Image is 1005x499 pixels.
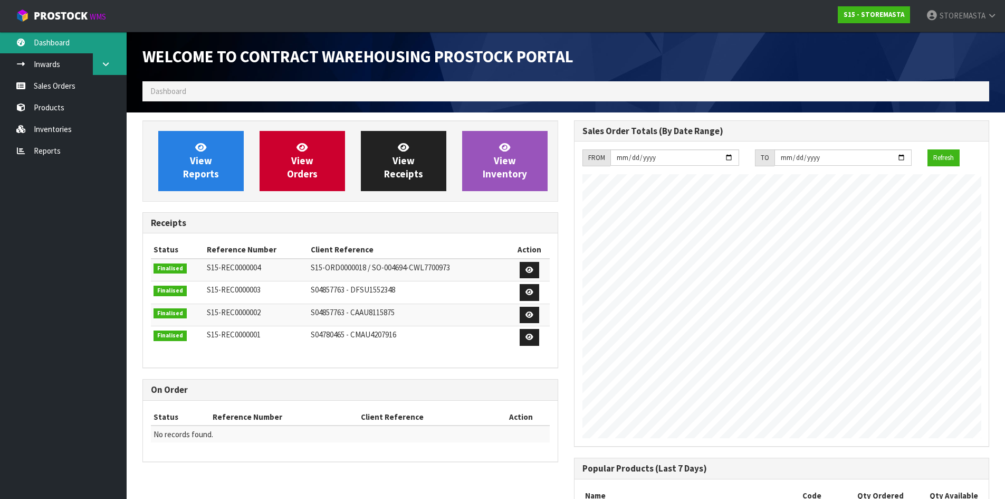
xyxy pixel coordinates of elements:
[308,241,509,258] th: Client Reference
[582,149,610,166] div: FROM
[260,131,345,191] a: ViewOrders
[151,426,550,442] td: No records found.
[927,149,960,166] button: Refresh
[207,307,261,317] span: S15-REC0000002
[462,131,548,191] a: ViewInventory
[483,141,527,181] span: View Inventory
[154,263,187,274] span: Finalised
[90,12,106,22] small: WMS
[311,285,395,295] span: S04857763 - DFSU1552348
[940,11,985,21] span: STOREMASTA
[509,241,549,258] th: Action
[287,141,318,181] span: View Orders
[358,409,492,426] th: Client Reference
[151,385,550,395] h3: On Order
[311,262,450,272] span: S15-ORD0000018 / SO-004694-CWL7700973
[844,10,904,19] strong: S15 - STOREMASTA
[142,46,573,67] span: Welcome to Contract Warehousing ProStock Portal
[204,241,308,258] th: Reference Number
[183,141,219,181] span: View Reports
[210,409,358,426] th: Reference Number
[207,285,261,295] span: S15-REC0000003
[158,131,244,191] a: ViewReports
[492,409,550,426] th: Action
[384,141,423,181] span: View Receipts
[151,409,210,426] th: Status
[150,86,186,96] span: Dashboard
[151,241,204,258] th: Status
[154,308,187,319] span: Finalised
[154,286,187,296] span: Finalised
[207,262,261,272] span: S15-REC0000004
[207,329,261,340] span: S15-REC0000001
[311,329,396,340] span: S04780465 - CMAU4207916
[151,218,550,228] h3: Receipts
[16,9,29,22] img: cube-alt.png
[755,149,774,166] div: TO
[154,331,187,341] span: Finalised
[311,307,395,317] span: S04857763 - CAAU8115875
[361,131,446,191] a: ViewReceipts
[582,126,981,136] h3: Sales Order Totals (By Date Range)
[34,9,88,23] span: ProStock
[582,464,981,474] h3: Popular Products (Last 7 Days)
